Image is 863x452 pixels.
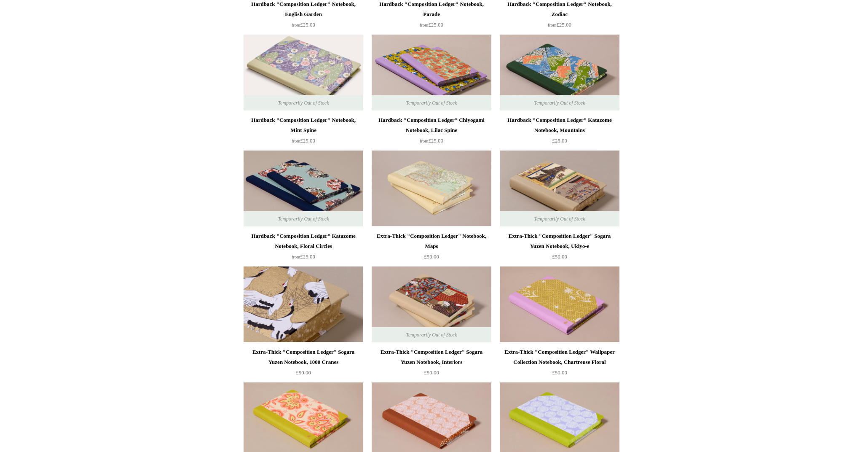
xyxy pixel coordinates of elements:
[500,115,619,150] a: Hardback "Composition Ledger" Katazome Notebook, Mountains £25.00
[548,23,556,27] span: from
[548,22,571,28] span: £25.00
[502,347,617,367] div: Extra-Thick "Composition Ledger" Wallpaper Collection Notebook, Chartreuse Floral
[500,151,619,226] img: Extra-Thick "Composition Ledger" Sogara Yuzen Notebook, Ukiyo-e
[500,35,619,110] img: Hardback "Composition Ledger" Katazome Notebook, Mountains
[420,22,443,28] span: £25.00
[397,95,465,110] span: Temporarily Out of Stock
[244,347,363,382] a: Extra-Thick "Composition Ledger" Sogara Yuzen Notebook, 1000 Cranes £50.00
[500,151,619,226] a: Extra-Thick "Composition Ledger" Sogara Yuzen Notebook, Ukiyo-e Extra-Thick "Composition Ledger" ...
[374,231,489,251] div: Extra-Thick "Composition Ledger" Notebook, Maps
[244,35,363,110] img: Hardback "Composition Ledger" Notebook, Mint Spine
[552,253,567,260] span: £50.00
[292,253,315,260] span: £25.00
[502,231,617,251] div: Extra-Thick "Composition Ledger" Sogara Yuzen Notebook, Ukiyo-e
[244,151,363,226] a: Hardback "Composition Ledger" Katazome Notebook, Floral Circles Hardback "Composition Ledger" Kat...
[246,347,361,367] div: Extra-Thick "Composition Ledger" Sogara Yuzen Notebook, 1000 Cranes
[500,266,619,342] img: Extra-Thick "Composition Ledger" Wallpaper Collection Notebook, Chartreuse Floral
[397,327,465,342] span: Temporarily Out of Stock
[525,95,593,110] span: Temporarily Out of Stock
[292,22,315,28] span: £25.00
[292,255,300,259] span: from
[244,266,363,342] img: Extra-Thick "Composition Ledger" Sogara Yuzen Notebook, 1000 Cranes
[244,266,363,342] a: Extra-Thick "Composition Ledger" Sogara Yuzen Notebook, 1000 Cranes Extra-Thick "Composition Ledg...
[269,211,337,226] span: Temporarily Out of Stock
[372,35,491,110] img: Hardback "Composition Ledger" Chiyogami Notebook, Lilac Spine
[525,211,593,226] span: Temporarily Out of Stock
[372,266,491,342] a: Extra-Thick "Composition Ledger" Sogara Yuzen Notebook, Interiors Extra-Thick "Composition Ledger...
[424,253,439,260] span: £50.00
[500,266,619,342] a: Extra-Thick "Composition Ledger" Wallpaper Collection Notebook, Chartreuse Floral Extra-Thick "Co...
[244,35,363,110] a: Hardback "Composition Ledger" Notebook, Mint Spine Hardback "Composition Ledger" Notebook, Mint S...
[292,23,300,27] span: from
[552,137,567,144] span: £25.00
[500,231,619,266] a: Extra-Thick "Composition Ledger" Sogara Yuzen Notebook, Ukiyo-e £50.00
[372,35,491,110] a: Hardback "Composition Ledger" Chiyogami Notebook, Lilac Spine Hardback "Composition Ledger" Chiyo...
[244,231,363,266] a: Hardback "Composition Ledger" Katazome Notebook, Floral Circles from£25.00
[420,139,428,143] span: from
[372,151,491,226] a: Extra-Thick "Composition Ledger" Notebook, Maps Extra-Thick "Composition Ledger" Notebook, Maps
[246,115,361,135] div: Hardback "Composition Ledger" Notebook, Mint Spine
[372,151,491,226] img: Extra-Thick "Composition Ledger" Notebook, Maps
[374,347,489,367] div: Extra-Thick "Composition Ledger" Sogara Yuzen Notebook, Interiors
[292,137,315,144] span: £25.00
[420,23,428,27] span: from
[372,115,491,150] a: Hardback "Composition Ledger" Chiyogami Notebook, Lilac Spine from£25.00
[500,347,619,382] a: Extra-Thick "Composition Ledger" Wallpaper Collection Notebook, Chartreuse Floral £50.00
[246,231,361,251] div: Hardback "Composition Ledger" Katazome Notebook, Floral Circles
[372,347,491,382] a: Extra-Thick "Composition Ledger" Sogara Yuzen Notebook, Interiors £50.00
[424,369,439,376] span: £50.00
[292,139,300,143] span: from
[374,115,489,135] div: Hardback "Composition Ledger" Chiyogami Notebook, Lilac Spine
[296,369,311,376] span: £50.00
[269,95,337,110] span: Temporarily Out of Stock
[372,266,491,342] img: Extra-Thick "Composition Ledger" Sogara Yuzen Notebook, Interiors
[372,231,491,266] a: Extra-Thick "Composition Ledger" Notebook, Maps £50.00
[552,369,567,376] span: £50.00
[500,35,619,110] a: Hardback "Composition Ledger" Katazome Notebook, Mountains Hardback "Composition Ledger" Katazome...
[244,151,363,226] img: Hardback "Composition Ledger" Katazome Notebook, Floral Circles
[244,115,363,150] a: Hardback "Composition Ledger" Notebook, Mint Spine from£25.00
[502,115,617,135] div: Hardback "Composition Ledger" Katazome Notebook, Mountains
[420,137,443,144] span: £25.00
